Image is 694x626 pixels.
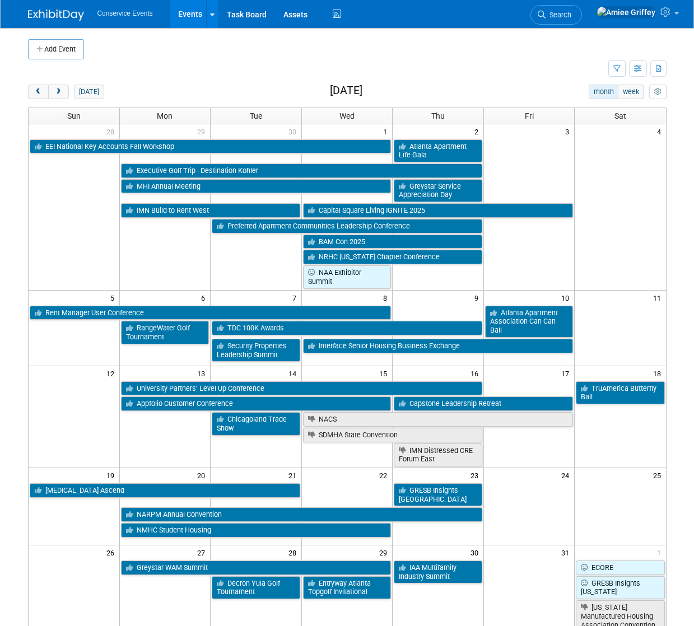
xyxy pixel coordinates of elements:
i: Personalize Calendar [654,88,662,96]
span: 31 [560,545,574,559]
a: GRESB Insights [US_STATE] [576,576,664,599]
span: 11 [652,291,666,305]
span: 6 [200,291,210,305]
span: 17 [560,366,574,380]
span: 14 [287,366,301,380]
button: Add Event [28,39,84,59]
span: 1 [656,545,666,559]
a: IMN Distressed CRE Forum East [394,443,482,466]
a: BAM Con 2025 [303,235,482,249]
a: SDMHA State Convention [303,428,482,442]
a: Interface Senior Housing Business Exchange [303,339,574,353]
a: [MEDICAL_DATA] Ascend [30,483,300,498]
a: IAA Multifamily Industry Summit [394,560,482,583]
button: prev [28,85,49,99]
img: Amiee Griffey [597,6,656,18]
span: Fri [525,111,534,120]
a: Chicagoland Trade Show [212,412,300,435]
a: Greystar WAM Summit [121,560,392,575]
span: 28 [105,124,119,138]
span: 26 [105,545,119,559]
span: Sat [614,111,626,120]
a: IMN Build to Rent West [121,203,300,218]
button: month [589,85,618,99]
span: 23 [469,468,483,482]
span: 15 [378,366,392,380]
a: Decron Yula Golf Tournament [212,576,300,599]
span: 16 [469,366,483,380]
span: 5 [109,291,119,305]
span: Mon [157,111,173,120]
a: Executive Golf Trip - Destination Kohler [121,163,482,178]
a: Appfolio Customer Conference [121,396,392,411]
a: Atlanta Apartment Life Gala [394,139,482,162]
a: TruAmerica Butterfly Ball [576,381,664,404]
a: NRHC [US_STATE] Chapter Conference [303,250,482,264]
a: Security Properties Leadership Summit [212,339,300,362]
span: 20 [196,468,210,482]
a: EEI National Key Accounts Fall Workshop [30,139,392,154]
span: Sun [67,111,81,120]
span: Conservice Events [97,10,153,17]
span: 29 [196,124,210,138]
span: 28 [287,545,301,559]
span: 7 [291,291,301,305]
a: TDC 100K Awards [212,321,482,335]
button: next [48,85,69,99]
a: Rent Manager User Conference [30,306,392,320]
a: NMHC Student Housing [121,523,392,538]
span: 10 [560,291,574,305]
span: Tue [250,111,262,120]
a: Atlanta Apartment Association Can Can Ball [485,306,574,338]
a: NAA Exhibitor Summit [303,265,392,288]
a: NACS [303,412,574,427]
a: ECORE [576,560,664,575]
span: 27 [196,545,210,559]
a: Greystar Service Appreciation Day [394,179,482,202]
img: ExhibitDay [28,10,84,21]
span: 21 [287,468,301,482]
span: 12 [105,366,119,380]
span: 13 [196,366,210,380]
a: Capstone Leadership Retreat [394,396,573,411]
a: NARPM Annual Convention [121,507,482,522]
span: 30 [469,545,483,559]
a: MHI Annual Meeting [121,179,392,194]
span: 2 [473,124,483,138]
span: 24 [560,468,574,482]
span: Wed [339,111,355,120]
span: 29 [378,545,392,559]
span: 18 [652,366,666,380]
span: 19 [105,468,119,482]
span: 8 [382,291,392,305]
a: Preferred Apartment Communities Leadership Conference [212,219,482,233]
a: University Partners’ Level Up Conference [121,381,482,396]
span: 4 [656,124,666,138]
span: 1 [382,124,392,138]
a: RangeWater Golf Tournament [121,321,209,344]
button: week [618,85,644,99]
a: Capital Square Living IGNITE 2025 [303,203,574,218]
a: GRESB Insights [GEOGRAPHIC_DATA] [394,483,482,506]
span: 22 [378,468,392,482]
button: [DATE] [74,85,104,99]
span: Search [546,11,571,19]
span: 9 [473,291,483,305]
a: Search [530,5,582,25]
span: 30 [287,124,301,138]
button: myCustomButton [649,85,666,99]
h2: [DATE] [330,85,362,97]
span: 25 [652,468,666,482]
span: Thu [431,111,445,120]
a: Entryway Atlanta Topgolf Invitational [303,576,392,599]
span: 3 [564,124,574,138]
